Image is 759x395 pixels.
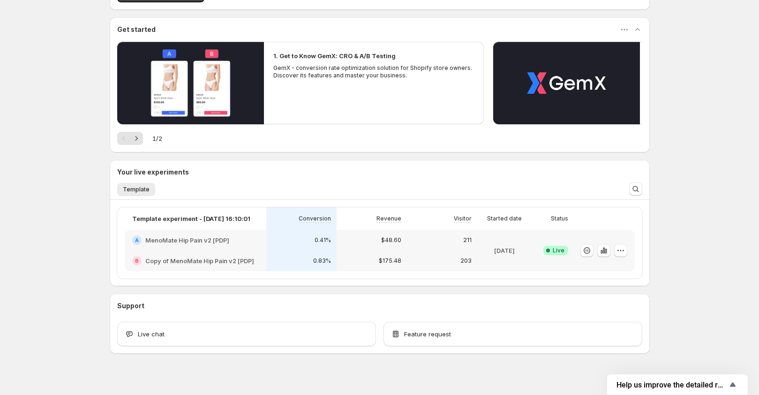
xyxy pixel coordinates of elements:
[273,51,396,61] h2: 1. Get to Know GemX: CRO & A/B Testing
[145,256,254,266] h2: Copy of MenoMate Hip Pain v2 [PDP]
[487,215,522,222] p: Started date
[551,215,568,222] p: Status
[381,236,401,244] p: $48.60
[494,246,515,255] p: [DATE]
[553,247,564,254] span: Live
[616,380,727,389] span: Help us improve the detailed report for A/B campaigns
[616,379,738,390] button: Show survey - Help us improve the detailed report for A/B campaigns
[273,64,475,79] p: GemX - conversion rate optimization solution for Shopify store owners. Discover its features and ...
[460,257,472,265] p: 203
[315,236,331,244] p: 0.41%
[454,215,472,222] p: Visitor
[117,25,156,34] h3: Get started
[135,237,139,243] h2: A
[313,257,331,265] p: 0.83%
[629,182,642,196] button: Search and filter results
[376,215,401,222] p: Revenue
[135,258,139,264] h2: B
[117,167,189,177] h3: Your live experiments
[138,329,165,339] span: Live chat
[132,214,250,223] p: Template experiment - [DATE] 16:10:01
[152,134,162,143] span: 1 / 2
[463,236,472,244] p: 211
[379,257,401,265] p: $175.48
[404,329,451,339] span: Feature request
[493,42,640,124] button: Play video
[130,132,143,145] button: Next
[117,42,264,124] button: Play video
[299,215,331,222] p: Conversion
[117,301,144,311] h3: Support
[123,186,150,193] span: Template
[145,235,229,245] h2: MenoMate Hip Pain v2 [PDP]
[117,132,143,145] nav: Pagination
